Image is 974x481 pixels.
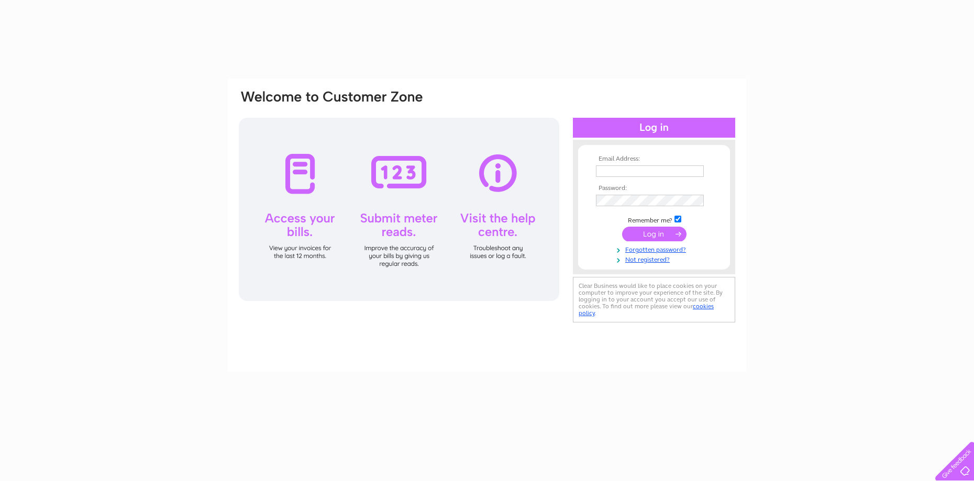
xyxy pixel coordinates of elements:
a: cookies policy [579,303,714,317]
a: Not registered? [596,254,715,264]
a: Forgotten password? [596,244,715,254]
input: Submit [622,227,687,241]
th: Password: [593,185,715,192]
th: Email Address: [593,155,715,163]
td: Remember me? [593,214,715,225]
div: Clear Business would like to place cookies on your computer to improve your experience of the sit... [573,277,735,322]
